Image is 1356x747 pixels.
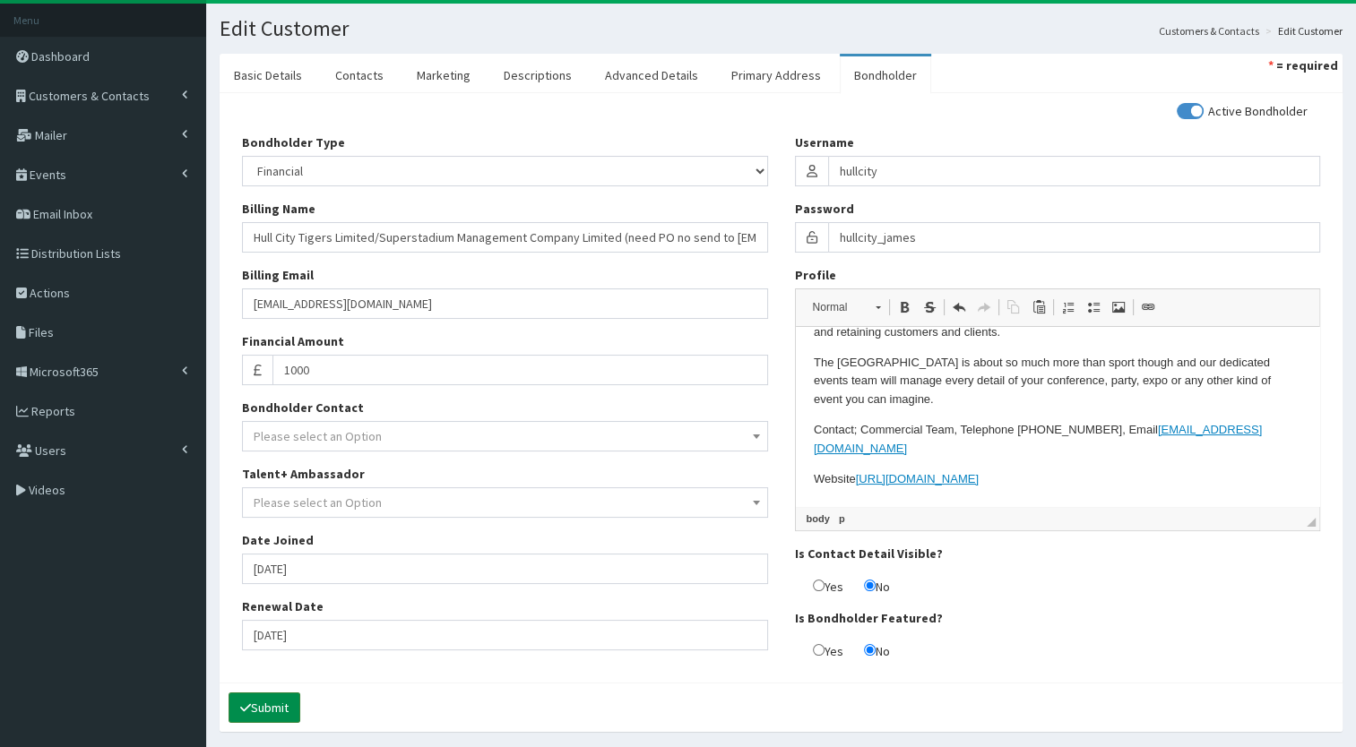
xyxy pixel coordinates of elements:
label: Active Bondholder [1177,105,1308,117]
a: Contacts [321,56,398,94]
span: Files [29,324,54,340]
input: No [864,644,876,656]
label: Yes [795,640,843,660]
span: Drag to resize [1307,518,1316,527]
a: Redo (Ctrl+Y) [972,296,997,319]
span: Please select an Option [254,428,382,444]
input: No [864,580,876,591]
input: Yes [813,644,825,656]
a: Customers & Contacts [1159,23,1259,39]
a: Link (Ctrl+L) [1136,296,1161,319]
span: Please select an Option [254,494,382,511]
span: Users [35,442,66,459]
li: Edit Customer [1261,23,1343,39]
a: Primary Address [717,56,835,94]
label: Is Contact Detail Visible? [795,545,943,562]
label: Username [795,133,854,151]
h1: Edit Customer [220,17,1343,40]
label: Profile [795,266,836,284]
a: Advanced Details [591,56,713,94]
input: Yes [813,580,825,591]
a: Basic Details [220,56,316,94]
a: Insert/Remove Bulleted List [1081,296,1106,319]
span: Reports [31,403,75,419]
label: Date Joined [242,531,314,549]
a: body element [803,511,833,527]
span: Email Inbox [33,206,92,222]
a: Image [1106,296,1131,319]
a: Normal [803,295,890,320]
span: Mailer [35,127,67,143]
a: Bold (Ctrl+B) [892,296,917,319]
label: Password [795,200,854,218]
span: Microsoft365 [30,364,99,380]
label: Renewal Date [242,597,324,615]
span: Videos [29,482,65,498]
a: Strike Through [917,296,942,319]
span: Dashboard [31,48,90,64]
span: Distribution Lists [31,245,121,262]
span: Actions [30,285,70,301]
label: No [846,640,890,660]
label: No [846,576,890,596]
a: Marketing [402,56,485,94]
a: p element [835,511,849,527]
iframe: Rich Text Editor, profile [796,327,1320,506]
label: Financial Amount [242,332,344,350]
label: Bondholder Type [242,133,345,151]
span: Normal [804,296,867,319]
button: Submit [229,692,300,723]
a: Descriptions [489,56,586,94]
label: Is Bondholder Featured? [795,609,943,627]
strong: = required [1276,57,1338,73]
label: Billing Name [242,200,315,218]
a: Insert/Remove Numbered List [1056,296,1081,319]
label: Billing Email [242,266,314,284]
a: Copy (Ctrl+C) [1001,296,1026,319]
a: Bondholder [840,56,931,94]
a: Paste (Ctrl+V) [1026,296,1051,319]
span: Events [30,167,66,183]
span: Customers & Contacts [29,88,150,104]
a: Undo (Ctrl+Z) [946,296,972,319]
label: Yes [795,576,843,596]
label: Talent+ Ambassador [242,465,365,483]
label: Bondholder Contact [242,399,364,416]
